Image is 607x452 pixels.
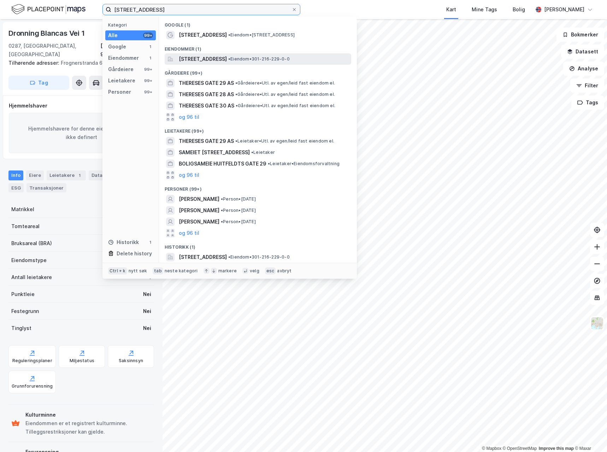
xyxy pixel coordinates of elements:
[268,161,270,166] span: •
[89,170,115,180] div: Datasett
[228,32,230,37] span: •
[108,88,131,96] div: Personer
[251,150,253,155] span: •
[8,28,86,39] div: Dronning Blancas Vei 1
[179,195,219,203] span: [PERSON_NAME]
[179,218,219,226] span: [PERSON_NAME]
[147,239,153,245] div: 1
[129,268,147,274] div: nytt søk
[11,222,40,231] div: Tomteareal
[147,44,153,50] div: 1
[179,137,234,145] span: THERESES GATE 29 AS
[159,41,357,53] div: Eiendommer (1)
[143,307,151,315] div: Nei
[153,267,163,274] div: tab
[570,79,604,93] button: Filter
[251,150,275,155] span: Leietaker
[11,205,34,214] div: Matrikkel
[265,267,276,274] div: esc
[179,102,234,110] span: THERESES GATE 30 AS
[228,254,290,260] span: Eiendom • 301-216-229-0-0
[235,92,237,97] span: •
[561,45,604,59] button: Datasett
[590,317,604,330] img: Z
[446,5,456,14] div: Kart
[108,31,118,40] div: Alle
[539,446,574,451] a: Improve this map
[108,76,135,85] div: Leietakere
[47,170,86,180] div: Leietakere
[572,418,607,452] div: Kontrollprogram for chat
[76,172,83,179] div: 1
[8,59,148,67] div: Frognerstranda 6
[159,239,357,251] div: Historikk (1)
[143,324,151,332] div: Nei
[221,208,223,213] span: •
[179,171,199,179] button: og 96 til
[179,113,199,121] button: og 96 til
[179,90,234,99] span: THERESES GATE 28 AS
[11,290,35,299] div: Punktleie
[544,5,584,14] div: [PERSON_NAME]
[143,33,153,38] div: 99+
[179,160,266,168] span: BOLIGSAMEIE HUITFELDTS GATE 29
[221,196,223,202] span: •
[472,5,497,14] div: Mine Tags
[503,446,537,451] a: OpenStreetMap
[117,249,152,258] div: Delete history
[8,183,24,192] div: ESG
[235,138,237,144] span: •
[11,256,47,265] div: Eiendomstype
[147,55,153,61] div: 1
[571,95,604,110] button: Tags
[221,196,256,202] span: Person • [DATE]
[228,56,230,62] span: •
[108,22,156,28] div: Kategori
[11,273,52,282] div: Antall leietakere
[12,383,53,389] div: Grunnforurensning
[165,268,198,274] div: neste kategori
[25,419,151,436] div: Eiendommen er et registrert kulturminne. Tilleggsrestriksjoner kan gjelde.
[108,54,139,62] div: Eiendommer
[12,358,52,364] div: Reguleringsplaner
[236,103,238,108] span: •
[513,5,525,14] div: Bolig
[221,208,256,213] span: Person • [DATE]
[482,446,501,451] a: Mapbox
[108,267,127,274] div: Ctrl + k
[143,89,153,95] div: 99+
[179,148,250,157] span: SAMEIET [STREET_ADDRESS]
[218,268,237,274] div: markere
[100,42,154,59] div: [GEOGRAPHIC_DATA], 999/1
[179,55,227,63] span: [STREET_ADDRESS]
[221,219,223,224] span: •
[9,102,154,110] div: Hjemmelshaver
[159,123,357,135] div: Leietakere (99+)
[26,170,44,180] div: Eiere
[9,113,154,153] div: Hjemmelshavere for denne eiendommen er ikke definert
[563,62,604,76] button: Analyse
[119,358,143,364] div: Saksinnsyn
[159,65,357,77] div: Gårdeiere (99+)
[556,28,604,42] button: Bokmerker
[8,60,61,66] span: Tilhørende adresser:
[221,219,256,225] span: Person • [DATE]
[179,253,227,261] span: [STREET_ADDRESS]
[572,418,607,452] iframe: Chat Widget
[235,92,335,97] span: Gårdeiere • Utl. av egen/leid fast eiendom el.
[179,79,234,87] span: THERESES GATE 29 AS
[108,65,134,74] div: Gårdeiere
[143,290,151,299] div: Nei
[250,268,259,274] div: velg
[159,17,357,29] div: Google (1)
[268,161,340,167] span: Leietaker • Eiendomsforvaltning
[179,229,199,237] button: og 96 til
[228,254,230,260] span: •
[8,42,100,59] div: 0287, [GEOGRAPHIC_DATA], [GEOGRAPHIC_DATA]
[179,206,219,215] span: [PERSON_NAME]
[70,358,94,364] div: Miljøstatus
[108,238,139,247] div: Historikk
[8,170,23,180] div: Info
[11,324,31,332] div: Tinglyst
[25,411,151,419] div: Kulturminne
